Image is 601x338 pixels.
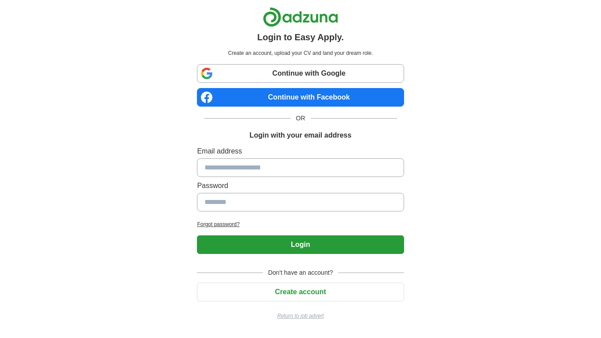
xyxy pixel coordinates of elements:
[197,146,404,157] label: Email address
[197,220,404,228] a: Forgot password?
[197,283,404,301] button: Create account
[250,130,351,141] h1: Login with your email address
[197,88,404,107] a: Continue with Facebook
[199,49,402,57] p: Create an account, upload your CV and land your dream role.
[197,312,404,320] a: Return to job advert
[197,64,404,83] a: Continue with Google
[197,181,404,191] label: Password
[263,268,339,277] span: Don't have an account?
[197,235,404,254] button: Login
[263,7,338,27] img: Adzuna logo
[197,288,404,296] a: Create account
[291,114,311,123] span: OR
[257,31,344,44] h1: Login to Easy Apply.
